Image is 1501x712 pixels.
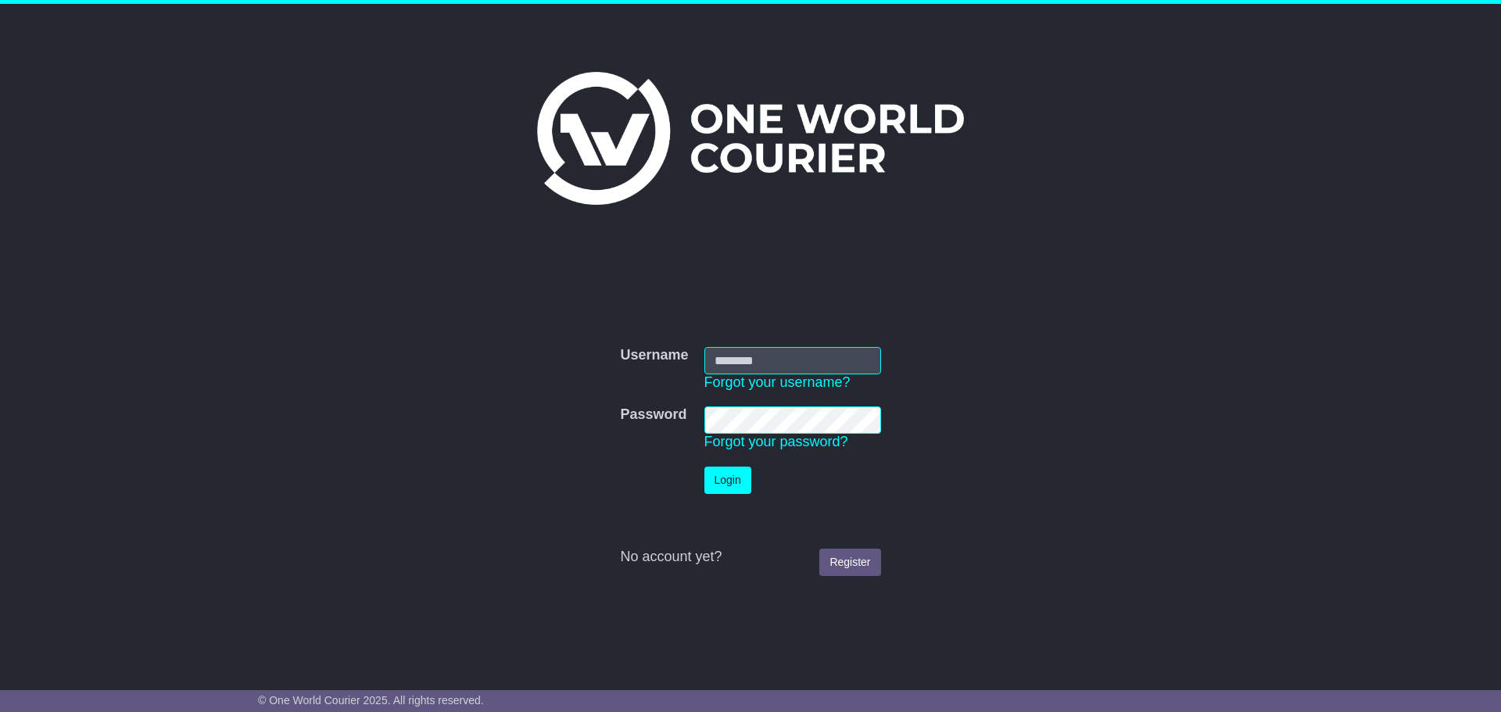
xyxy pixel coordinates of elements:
label: Password [620,406,686,424]
button: Login [704,467,751,494]
div: No account yet? [620,549,880,566]
img: One World [537,72,964,205]
span: © One World Courier 2025. All rights reserved. [258,694,484,707]
a: Register [819,549,880,576]
a: Forgot your password? [704,434,848,449]
a: Forgot your username? [704,374,851,390]
label: Username [620,347,688,364]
